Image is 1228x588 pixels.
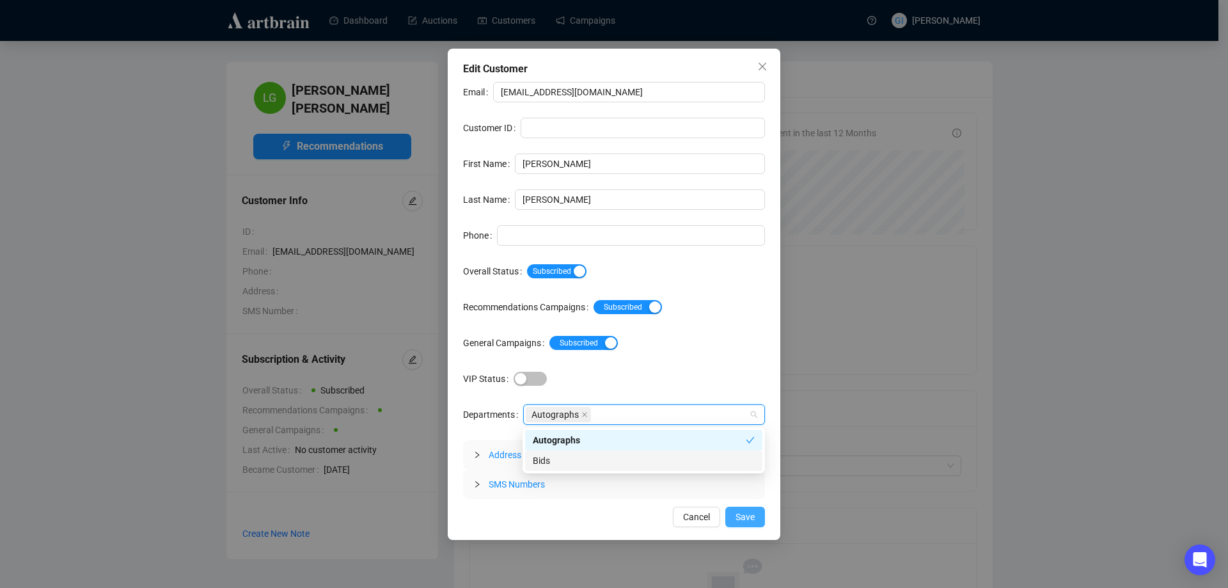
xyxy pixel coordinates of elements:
[463,470,765,499] div: SMS Numbers
[533,433,746,447] div: Autographs
[526,407,591,422] span: Autographs
[752,56,773,77] button: Close
[463,189,515,210] label: Last Name
[531,408,579,422] span: Autographs
[736,510,755,524] span: Save
[493,82,765,102] input: Email
[463,118,521,138] label: Customer ID
[533,454,755,468] div: Bids
[497,225,765,246] input: Phone
[683,510,710,524] span: Cancel
[594,300,662,314] button: Recommendations Campaigns
[463,369,514,389] label: VIP Status
[489,450,521,460] span: Address
[525,450,762,471] div: Bids
[746,436,755,445] span: check
[725,507,765,527] button: Save
[489,479,545,489] span: SMS Numbers
[463,154,515,174] label: First Name
[515,154,765,174] input: First Name
[514,372,547,386] button: VIP Status
[463,333,549,353] label: General Campaigns
[463,61,765,77] div: Edit Customer
[463,404,523,425] label: Departments
[757,61,767,72] span: close
[673,507,720,527] button: Cancel
[1185,544,1215,575] div: Open Intercom Messenger
[515,189,765,210] input: Last Name
[521,118,765,138] input: Customer ID
[527,264,586,278] button: Overall Status
[549,336,618,350] button: General Campaigns
[463,82,493,102] label: Email
[594,407,596,422] input: Departments
[463,261,527,282] label: Overall Status
[525,430,762,450] div: Autographs
[473,451,481,459] span: collapsed
[463,297,594,317] label: Recommendations Campaigns
[463,225,497,246] label: Phone
[581,411,588,418] span: close
[473,481,481,488] span: collapsed
[463,440,765,470] div: Address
